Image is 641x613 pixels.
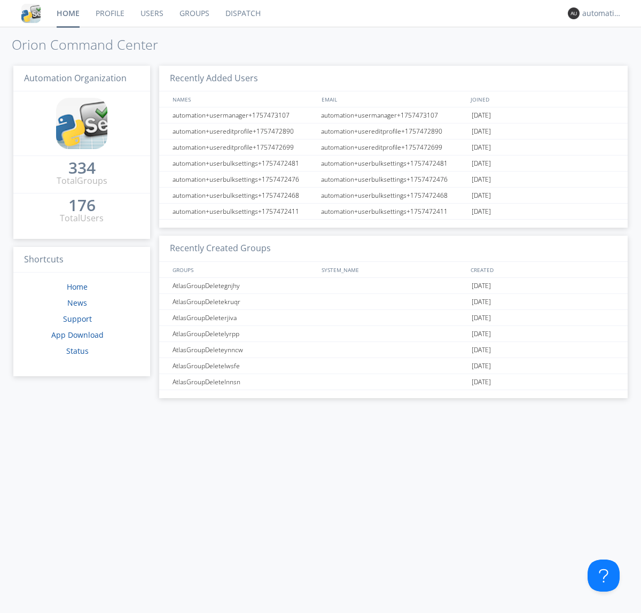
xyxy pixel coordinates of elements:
[170,262,316,277] div: GROUPS
[468,91,617,107] div: JOINED
[472,188,491,204] span: [DATE]
[472,156,491,172] span: [DATE]
[319,262,468,277] div: SYSTEM_NAME
[159,310,628,326] a: AtlasGroupDeleterjiva[DATE]
[170,123,318,139] div: automation+usereditprofile+1757472890
[472,294,491,310] span: [DATE]
[159,374,628,390] a: AtlasGroupDeletelnnsn[DATE]
[21,4,41,23] img: cddb5a64eb264b2086981ab96f4c1ba7
[170,172,318,187] div: automation+userbulksettings+1757472476
[159,278,628,294] a: AtlasGroupDeletegnjhy[DATE]
[468,262,617,277] div: CREATED
[472,204,491,220] span: [DATE]
[170,326,318,342] div: AtlasGroupDeletelyrpp
[472,139,491,156] span: [DATE]
[472,278,491,294] span: [DATE]
[170,156,318,171] div: automation+userbulksettings+1757472481
[170,342,318,358] div: AtlasGroupDeleteynncw
[159,358,628,374] a: AtlasGroupDeletelwsfe[DATE]
[60,212,104,224] div: Total Users
[68,200,96,212] a: 176
[159,342,628,358] a: AtlasGroupDeleteynncw[DATE]
[170,374,318,390] div: AtlasGroupDeletelnnsn
[67,282,88,292] a: Home
[472,172,491,188] span: [DATE]
[318,139,469,155] div: automation+usereditprofile+1757472699
[159,156,628,172] a: automation+userbulksettings+1757472481automation+userbulksettings+1757472481[DATE]
[472,326,491,342] span: [DATE]
[159,66,628,92] h3: Recently Added Users
[170,91,316,107] div: NAMES
[318,123,469,139] div: automation+usereditprofile+1757472890
[159,294,628,310] a: AtlasGroupDeletekruqr[DATE]
[318,188,469,203] div: automation+userbulksettings+1757472468
[56,98,107,149] img: cddb5a64eb264b2086981ab96f4c1ba7
[159,123,628,139] a: automation+usereditprofile+1757472890automation+usereditprofile+1757472890[DATE]
[66,346,89,356] a: Status
[318,107,469,123] div: automation+usermanager+1757473107
[170,188,318,203] div: automation+userbulksettings+1757472468
[68,162,96,175] a: 334
[63,314,92,324] a: Support
[67,298,87,308] a: News
[472,107,491,123] span: [DATE]
[319,91,468,107] div: EMAIL
[159,188,628,204] a: automation+userbulksettings+1757472468automation+userbulksettings+1757472468[DATE]
[568,7,580,19] img: 373638.png
[24,72,127,84] span: Automation Organization
[159,139,628,156] a: automation+usereditprofile+1757472699automation+usereditprofile+1757472699[DATE]
[588,560,620,592] iframe: Toggle Customer Support
[318,172,469,187] div: automation+userbulksettings+1757472476
[170,139,318,155] div: automation+usereditprofile+1757472699
[318,156,469,171] div: automation+userbulksettings+1757472481
[170,294,318,309] div: AtlasGroupDeletekruqr
[159,236,628,262] h3: Recently Created Groups
[318,204,469,219] div: automation+userbulksettings+1757472411
[582,8,622,19] div: automation+atlas0014
[170,358,318,374] div: AtlasGroupDeletelwsfe
[159,326,628,342] a: AtlasGroupDeletelyrpp[DATE]
[170,310,318,325] div: AtlasGroupDeleterjiva
[472,123,491,139] span: [DATE]
[472,374,491,390] span: [DATE]
[51,330,104,340] a: App Download
[472,310,491,326] span: [DATE]
[170,278,318,293] div: AtlasGroupDeletegnjhy
[472,358,491,374] span: [DATE]
[57,175,107,187] div: Total Groups
[159,107,628,123] a: automation+usermanager+1757473107automation+usermanager+1757473107[DATE]
[170,204,318,219] div: automation+userbulksettings+1757472411
[159,204,628,220] a: automation+userbulksettings+1757472411automation+userbulksettings+1757472411[DATE]
[13,247,150,273] h3: Shortcuts
[159,172,628,188] a: automation+userbulksettings+1757472476automation+userbulksettings+1757472476[DATE]
[68,162,96,173] div: 334
[170,107,318,123] div: automation+usermanager+1757473107
[472,342,491,358] span: [DATE]
[68,200,96,211] div: 176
